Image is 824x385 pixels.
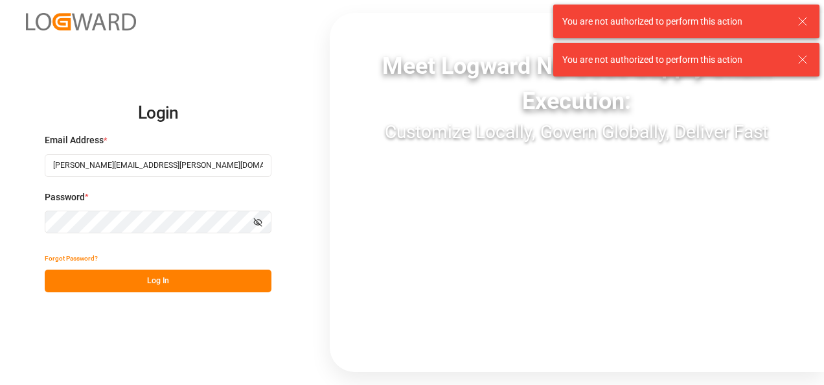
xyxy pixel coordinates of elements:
h2: Login [45,93,271,134]
img: Logward_new_orange.png [26,13,136,30]
span: Password [45,191,85,204]
span: Email Address [45,134,104,147]
div: You are not authorized to perform this action [562,53,785,67]
div: Customize Locally, Govern Globally, Deliver Fast [330,119,824,146]
button: Log In [45,270,271,292]
div: Meet Logward No-Code Supply Chain Execution: [330,49,824,119]
input: Enter your email [45,154,271,177]
button: Forgot Password? [45,247,98,270]
div: You are not authorized to perform this action [562,15,785,29]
